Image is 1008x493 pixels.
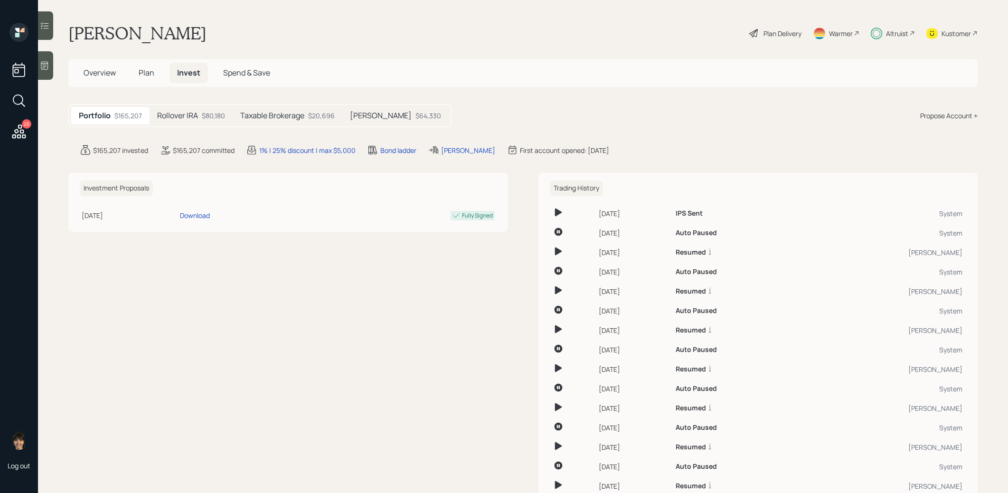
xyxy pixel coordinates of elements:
div: [DATE] [599,209,668,218]
div: $165,207 [114,111,142,121]
span: Plan [139,67,154,78]
div: Warmer [829,28,853,38]
div: System [806,267,962,277]
div: $165,207 committed [173,145,235,155]
div: [PERSON_NAME] [441,145,495,155]
div: Fully Signed [462,211,493,220]
div: [PERSON_NAME] [806,403,962,413]
span: Invest [177,67,200,78]
div: [DATE] [599,403,668,413]
h5: Rollover IRA [157,111,198,120]
div: [DATE] [599,228,668,238]
div: [DATE] [599,247,668,257]
div: [DATE] [599,345,668,355]
div: [DATE] [599,442,668,452]
h6: Trading History [550,180,603,196]
div: First account opened: [DATE] [520,145,609,155]
div: [PERSON_NAME] [806,325,962,335]
h6: Resumed [676,443,706,451]
div: Propose Account + [920,111,978,121]
h5: Taxable Brokerage [240,111,304,120]
span: Overview [84,67,116,78]
div: System [806,209,962,218]
h6: Resumed [676,248,706,256]
h5: Portfolio [79,111,111,120]
div: 25 [22,119,31,129]
div: System [806,345,962,355]
div: Plan Delivery [763,28,801,38]
div: [PERSON_NAME] [806,442,962,452]
div: [PERSON_NAME] [806,481,962,491]
span: Spend & Save [223,67,270,78]
div: [DATE] [599,384,668,394]
h6: Resumed [676,482,706,490]
div: [DATE] [599,364,668,374]
div: System [806,462,962,472]
h6: Auto Paused [676,229,717,237]
img: treva-nostdahl-headshot.png [9,431,28,450]
div: [PERSON_NAME] [806,286,962,296]
div: Bond ladder [380,145,416,155]
div: [DATE] [599,306,668,316]
div: Download [180,210,210,220]
div: [DATE] [599,462,668,472]
h6: Auto Paused [676,346,717,354]
h6: Resumed [676,287,706,295]
div: Log out [8,461,30,470]
h6: Investment Proposals [80,180,153,196]
h5: [PERSON_NAME] [350,111,412,120]
h6: Resumed [676,404,706,412]
div: [DATE] [599,267,668,277]
h6: Auto Paused [676,463,717,471]
div: $165,207 invested [93,145,148,155]
div: System [806,228,962,238]
div: $64,330 [415,111,441,121]
h6: Auto Paused [676,307,717,315]
div: [DATE] [82,210,176,220]
div: [DATE] [599,325,668,335]
h1: [PERSON_NAME] [68,23,207,44]
div: $20,696 [308,111,335,121]
div: System [806,384,962,394]
h6: Resumed [676,365,706,373]
div: [DATE] [599,481,668,491]
div: Kustomer [942,28,971,38]
h6: IPS Sent [676,209,703,218]
div: $80,180 [202,111,225,121]
div: System [806,423,962,433]
h6: Auto Paused [676,424,717,432]
h6: Resumed [676,326,706,334]
div: [DATE] [599,423,668,433]
div: [DATE] [599,286,668,296]
div: 1% | 25% discount | max $5,000 [259,145,356,155]
h6: Auto Paused [676,268,717,276]
div: [PERSON_NAME] [806,247,962,257]
div: System [806,306,962,316]
div: [PERSON_NAME] [806,364,962,374]
div: Altruist [886,28,908,38]
h6: Auto Paused [676,385,717,393]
